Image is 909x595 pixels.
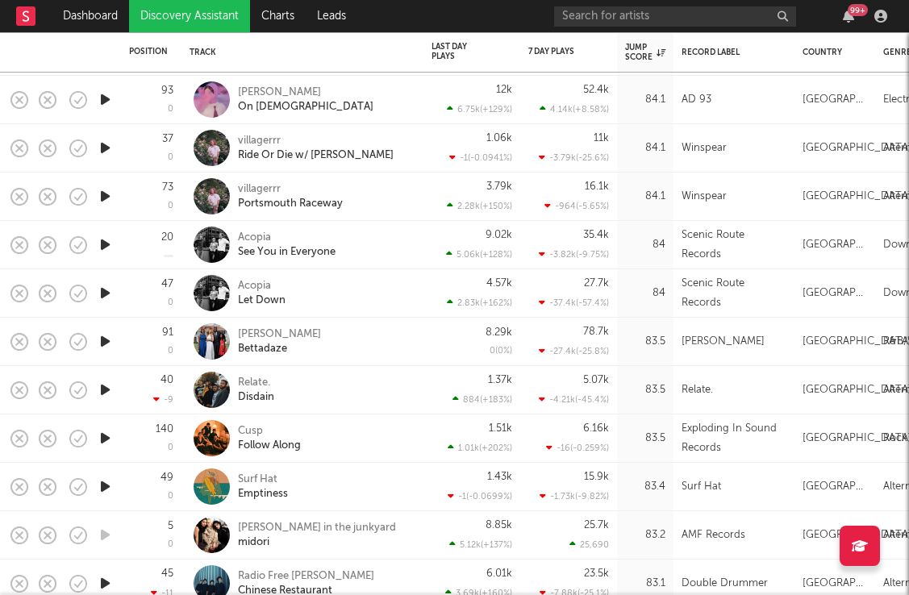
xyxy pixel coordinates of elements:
div: Portsmouth Raceway [238,197,343,211]
div: [GEOGRAPHIC_DATA] [803,235,867,255]
div: 1.51k [489,423,512,434]
div: villagerrr [238,134,394,148]
div: 84.1 [625,90,665,110]
div: Record Label [682,48,778,57]
div: 84 [625,284,665,303]
div: 12k [496,85,512,95]
div: 5.06k ( +128 % ) [446,249,512,260]
div: 6.01k [486,568,512,579]
a: villagerrrPortsmouth Raceway [238,182,343,211]
div: 83.5 [625,381,665,400]
div: 0 [168,540,173,549]
div: Winspear [682,139,727,158]
div: AD 93 [682,90,711,110]
a: Surf HatEmptiness [238,472,288,501]
div: 37 [162,134,173,144]
div: [PERSON_NAME] [238,85,373,100]
div: 8.29k [486,327,512,338]
div: 15.9k [584,472,609,482]
div: Relate. [682,381,713,400]
div: Acopia [238,231,336,245]
div: Acopia [238,279,286,293]
div: 16.1k [585,181,609,192]
div: 4.14k ( +8.58 % ) [540,104,609,114]
div: 2.28k ( +150 % ) [447,201,512,211]
div: 49 [161,472,173,483]
a: AcopiaLet Down [238,279,286,308]
div: 2.83k ( +162 % ) [447,297,512,308]
div: -37.4k ( -57.4 % ) [539,297,609,308]
div: [PERSON_NAME] in the junkyard [238,521,396,535]
div: [GEOGRAPHIC_DATA] [803,90,867,110]
div: 0 ( 0 % ) [490,347,512,356]
div: Exploding In Sound Records [682,419,786,458]
div: 0 [168,347,173,356]
div: [PERSON_NAME] [682,332,765,352]
div: 84.1 [625,187,665,206]
div: 140 [156,424,173,435]
a: Relate.Disdain [238,376,274,405]
div: See You in Everyone [238,245,336,260]
div: 1.06k [486,133,512,144]
div: 78.7k [583,327,609,337]
div: -16 ( -0.259 % ) [546,443,609,453]
div: Double Drummer [682,574,768,593]
div: 73 [162,182,173,193]
div: Surf Hat [238,472,288,487]
div: -1 ( -0.0699 % ) [448,491,512,501]
div: 6.75k ( +129 % ) [447,104,512,114]
div: Follow Along [238,439,301,453]
div: [GEOGRAPHIC_DATA] [803,477,867,497]
div: 84 [625,235,665,255]
div: Position [129,47,168,56]
div: 0 [168,443,173,452]
div: 93 [161,85,173,96]
div: Last Day Plays [432,42,488,61]
a: AcopiaSee You in Everyone [238,231,336,260]
div: -1.73k ( -9.82 % ) [540,491,609,501]
div: 7 Day Plays [528,47,585,56]
div: villagerrr [238,182,343,197]
div: Surf Hat [682,477,721,497]
button: 99+ [843,10,854,23]
div: 52.4k [583,85,609,95]
a: [PERSON_NAME] in the junkyardmidori [238,521,396,550]
div: 20 [161,232,173,243]
div: 0 [168,492,173,501]
div: 8.85k [486,520,512,531]
div: -964 ( -5.65 % ) [544,201,609,211]
div: Radio Free [PERSON_NAME] [238,569,374,584]
div: 1.43k [487,472,512,482]
div: [GEOGRAPHIC_DATA] [803,284,867,303]
div: On [DEMOGRAPHIC_DATA] [238,100,373,114]
div: Let Down [238,293,286,308]
div: 40 [161,375,173,385]
div: Disdain [238,390,274,405]
div: Winspear [682,187,727,206]
div: Track [190,48,407,57]
div: 99 + [848,4,868,16]
div: 0 [168,105,173,114]
div: 84.1 [625,139,665,158]
div: Scenic Route Records [682,226,786,264]
div: 3.79k [486,181,512,192]
div: 47 [161,279,173,289]
div: Rock [883,429,907,448]
div: Emptiness [238,487,288,501]
div: 83.5 [625,429,665,448]
div: [PERSON_NAME] [238,327,321,342]
div: midori [238,535,396,550]
div: 5.07k [583,375,609,385]
div: 1.37k [488,375,512,385]
div: 0 [168,202,173,210]
div: -27.4k ( -25.8 % ) [539,346,609,356]
div: Ride Or Die w/ [PERSON_NAME] [238,148,394,163]
a: CuspFollow Along [238,424,301,453]
div: Cusp [238,424,301,439]
div: [GEOGRAPHIC_DATA] [803,574,867,593]
div: 5.12k ( +137 % ) [449,539,512,550]
div: 4.57k [486,278,512,289]
div: 23.5k [584,568,609,579]
div: 83.1 [625,574,665,593]
div: 0 [168,298,173,307]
